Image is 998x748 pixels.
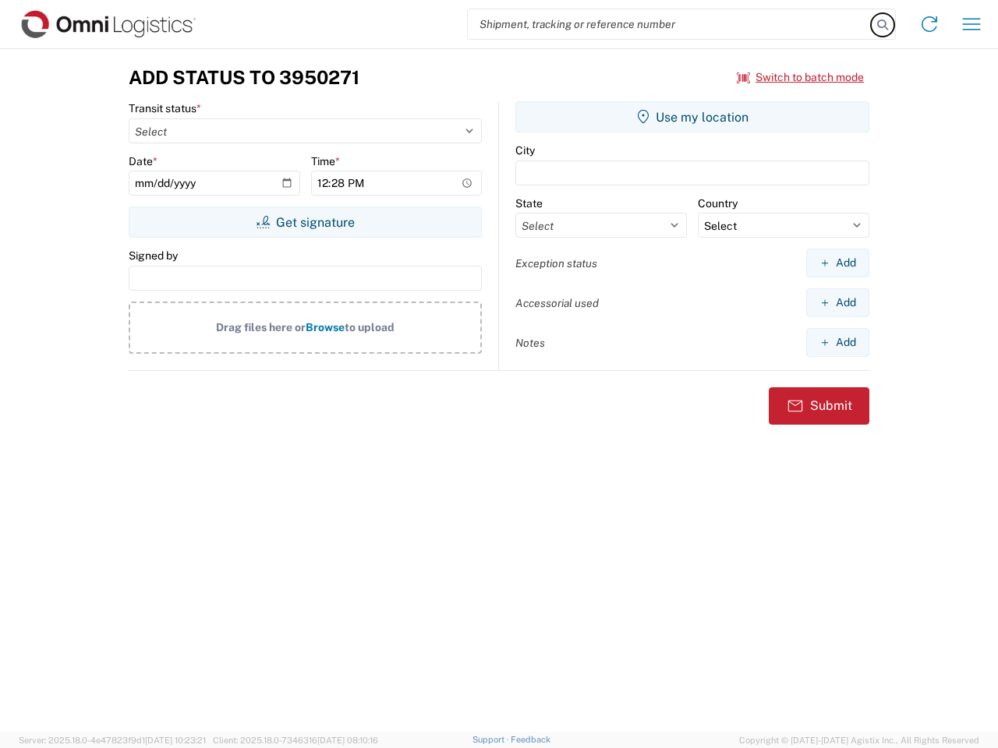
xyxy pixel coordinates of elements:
[129,154,157,168] label: Date
[698,196,738,210] label: Country
[129,249,178,263] label: Signed by
[806,288,869,317] button: Add
[511,735,550,744] a: Feedback
[806,328,869,357] button: Add
[515,336,545,350] label: Notes
[515,296,599,310] label: Accessorial used
[472,735,511,744] a: Support
[311,154,340,168] label: Time
[129,101,201,115] label: Transit status
[737,65,864,90] button: Switch to batch mode
[345,321,395,333] span: to upload
[515,256,597,270] label: Exception status
[515,196,543,210] label: State
[213,736,378,745] span: Client: 2025.18.0-7346316
[515,101,869,132] button: Use my location
[468,9,872,39] input: Shipment, tracking or reference number
[317,736,378,745] span: [DATE] 08:10:16
[769,387,869,425] button: Submit
[806,249,869,277] button: Add
[739,733,979,747] span: Copyright © [DATE]-[DATE] Agistix Inc., All Rights Reserved
[129,66,359,89] h3: Add Status to 3950271
[216,321,306,333] span: Drag files here or
[515,143,535,157] label: City
[129,206,482,238] button: Get signature
[306,321,345,333] span: Browse
[19,736,206,745] span: Server: 2025.18.0-4e47823f9d1
[145,736,206,745] span: [DATE] 10:23:21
